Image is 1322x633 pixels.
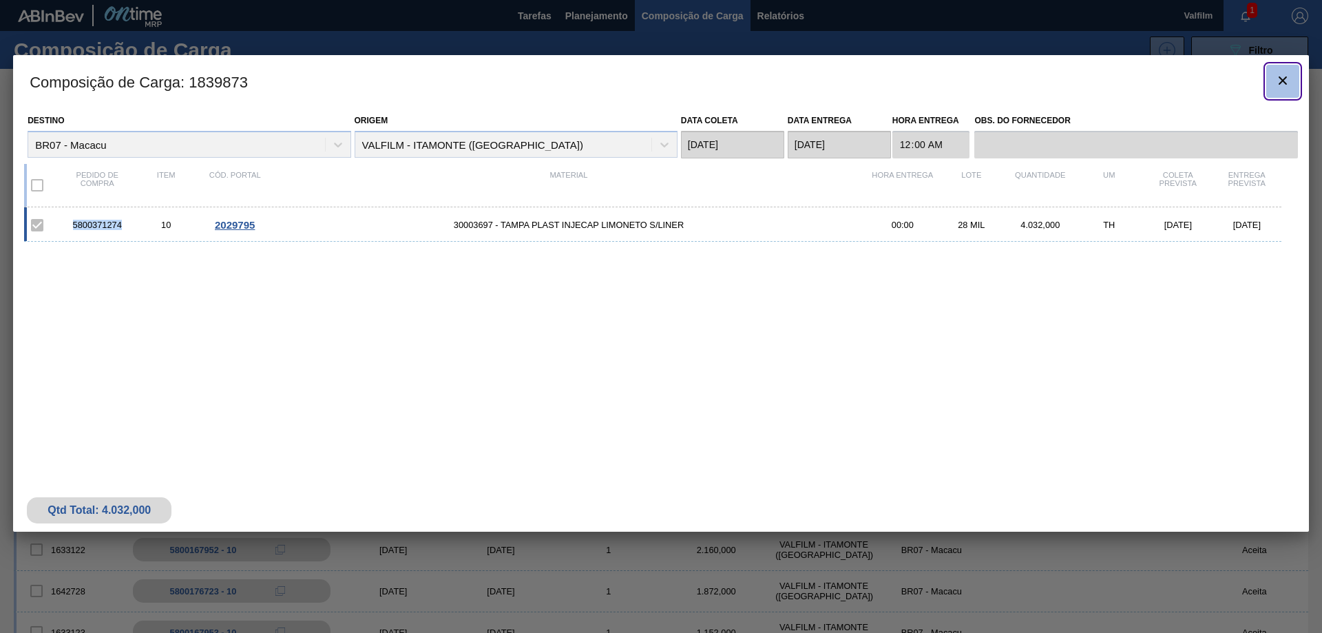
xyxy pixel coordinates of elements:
[937,220,1006,230] div: 28 MIL
[63,171,132,200] div: Pedido de compra
[200,171,269,200] div: Cód. Portal
[681,131,784,158] input: dd/mm/yyyy
[1006,171,1075,200] div: Quantidade
[132,171,200,200] div: Item
[215,219,255,231] span: 2029795
[63,220,132,230] div: 5800371274
[974,111,1297,131] label: Obs. do Fornecedor
[269,220,868,230] span: 30003697 - TAMPA PLAST INJECAP LIMONETO S/LINER
[788,131,891,158] input: dd/mm/yyyy
[681,116,738,125] label: Data coleta
[1213,171,1281,200] div: Entrega Prevista
[892,111,970,131] label: Hora Entrega
[1213,220,1281,230] div: [DATE]
[28,116,64,125] label: Destino
[788,116,852,125] label: Data entrega
[1075,220,1144,230] div: TH
[13,55,1309,107] h3: Composição de Carga : 1839873
[1144,171,1213,200] div: Coleta Prevista
[1075,171,1144,200] div: UM
[37,504,161,517] div: Qtd Total: 4.032,000
[200,219,269,231] div: Ir para o Pedido
[269,171,868,200] div: Material
[868,171,937,200] div: Hora Entrega
[1144,220,1213,230] div: [DATE]
[868,220,937,230] div: 00:00
[132,220,200,230] div: 10
[1006,220,1075,230] div: 4.032,000
[937,171,1006,200] div: Lote
[355,116,388,125] label: Origem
